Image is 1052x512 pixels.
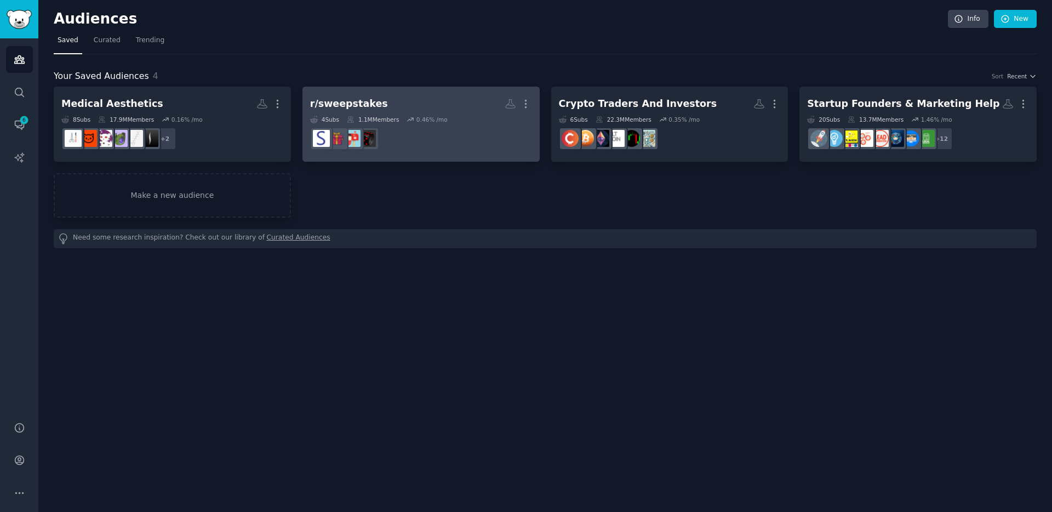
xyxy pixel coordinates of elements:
[94,36,121,45] span: Curated
[902,130,919,147] img: MarketingHelp
[799,87,1037,162] a: Startup Founders & Marketing Help20Subs13.7MMembers1.46% /mo+12LocalMarketingHelpMarketingHelpdig...
[65,130,82,147] img: PlasticSurgery
[559,116,588,123] div: 6 Sub s
[562,130,579,147] img: CryptoCurrency
[551,87,788,162] a: Crypto Traders And Investors6Subs22.3MMembers0.35% /moCryptoInvestingCryptoMarketsaltcoinethtrade...
[54,87,291,162] a: Medical Aesthetics8Subs17.9MMembers0.16% /mo+2SephoratretinoinRedditLaqueristasMakeupAddiction30P...
[54,229,1037,248] div: Need some research inspiration? Check out our library of
[623,130,640,147] img: CryptoMarkets
[54,10,948,28] h2: Audiences
[559,97,717,111] div: Crypto Traders And Investors
[310,97,388,111] div: r/sweepstakes
[61,97,163,111] div: Medical Aesthetics
[638,130,655,147] img: CryptoInvesting
[596,116,651,123] div: 22.3M Members
[54,173,291,218] a: Make a new audience
[19,116,29,124] span: 6
[1007,72,1037,80] button: Recent
[136,36,164,45] span: Trending
[668,116,700,123] div: 0.35 % /mo
[328,130,345,147] img: giveaways
[826,130,843,147] img: Entrepreneur
[807,116,840,123] div: 20 Sub s
[416,116,448,123] div: 0.46 % /mo
[111,130,128,147] img: RedditLaqueristas
[807,97,999,111] div: Startup Founders & Marketing Help
[153,127,176,150] div: + 2
[887,130,904,147] img: digital_marketing
[608,130,625,147] img: altcoin
[577,130,594,147] img: Bitcoin
[61,116,90,123] div: 8 Sub s
[90,32,124,54] a: Curated
[313,130,330,147] img: sweepstakes
[592,130,609,147] img: ethtrader
[918,130,935,147] img: LocalMarketingHelp
[359,130,376,147] img: Sweepstake
[132,32,168,54] a: Trending
[994,10,1037,29] a: New
[921,116,952,123] div: 1.46 % /mo
[848,116,904,123] div: 13.7M Members
[930,127,953,150] div: + 12
[344,130,361,147] img: freebies
[171,116,203,123] div: 0.16 % /mo
[302,87,540,162] a: r/sweepstakes4Subs1.1MMembers0.46% /moSweepstakefreebiesgiveawayssweepstakes
[992,72,1004,80] div: Sort
[872,130,889,147] img: LeadGeneration
[126,130,143,147] img: tretinoin
[153,71,158,81] span: 4
[856,130,873,147] img: GrowthHacking
[80,130,97,147] img: 30PlusSkinCare
[141,130,158,147] img: Sephora
[841,130,858,147] img: DigitalMarketingHelp
[6,111,33,138] a: 6
[810,130,827,147] img: startups
[95,130,112,147] img: MakeupAddiction
[58,36,78,45] span: Saved
[310,116,339,123] div: 4 Sub s
[98,116,154,123] div: 17.9M Members
[54,32,82,54] a: Saved
[54,70,149,83] span: Your Saved Audiences
[347,116,399,123] div: 1.1M Members
[1007,72,1027,80] span: Recent
[267,233,330,244] a: Curated Audiences
[948,10,988,29] a: Info
[7,10,32,29] img: GummySearch logo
